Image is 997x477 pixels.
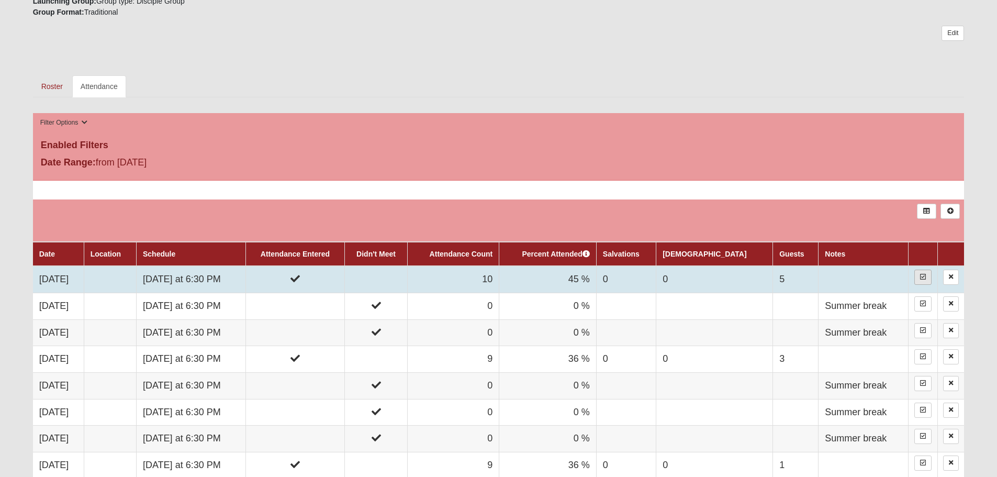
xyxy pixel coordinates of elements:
[914,270,932,285] a: Enter Attendance
[656,266,773,293] td: 0
[136,346,245,373] td: [DATE] at 6:30 PM
[943,270,959,285] a: Delete
[72,75,126,97] a: Attendance
[596,266,656,293] td: 0
[408,346,499,373] td: 9
[37,117,91,128] button: Filter Options
[136,266,245,293] td: [DATE] at 6:30 PM
[33,372,84,399] td: [DATE]
[819,426,909,452] td: Summer break
[914,456,932,471] a: Enter Attendance
[917,204,936,219] a: Export to Excel
[656,242,773,266] th: [DEMOGRAPHIC_DATA]
[499,266,597,293] td: 45 %
[943,403,959,418] a: Delete
[41,156,96,170] label: Date Range:
[499,399,597,426] td: 0 %
[943,323,959,338] a: Delete
[33,266,84,293] td: [DATE]
[940,204,960,219] a: Alt+N
[942,26,964,41] a: Edit
[914,349,932,364] a: Enter Attendance
[261,250,330,258] a: Attendance Entered
[819,399,909,426] td: Summer break
[914,376,932,391] a: Enter Attendance
[408,293,499,319] td: 0
[430,250,493,258] a: Attendance Count
[408,266,499,293] td: 10
[914,429,932,444] a: Enter Attendance
[33,8,84,16] strong: Group Format:
[356,250,396,258] a: Didn't Meet
[773,242,819,266] th: Guests
[943,376,959,391] a: Delete
[136,319,245,346] td: [DATE] at 6:30 PM
[33,399,84,426] td: [DATE]
[773,346,819,373] td: 3
[943,296,959,312] a: Delete
[499,319,597,346] td: 0 %
[136,426,245,452] td: [DATE] at 6:30 PM
[136,372,245,399] td: [DATE] at 6:30 PM
[136,399,245,426] td: [DATE] at 6:30 PM
[819,319,909,346] td: Summer break
[136,293,245,319] td: [DATE] at 6:30 PM
[943,429,959,444] a: Delete
[596,346,656,373] td: 0
[143,250,175,258] a: Schedule
[819,372,909,399] td: Summer break
[914,296,932,312] a: Enter Attendance
[499,426,597,452] td: 0 %
[596,242,656,266] th: Salvations
[499,346,597,373] td: 36 %
[522,250,589,258] a: Percent Attended
[825,250,845,258] a: Notes
[914,403,932,418] a: Enter Attendance
[656,346,773,373] td: 0
[943,349,959,364] a: Delete
[33,156,343,172] div: from [DATE]
[33,426,84,452] td: [DATE]
[773,266,819,293] td: 5
[819,293,909,319] td: Summer break
[33,293,84,319] td: [DATE]
[91,250,121,258] a: Location
[408,399,499,426] td: 0
[33,75,71,97] a: Roster
[33,346,84,373] td: [DATE]
[408,372,499,399] td: 0
[408,426,499,452] td: 0
[499,293,597,319] td: 0 %
[943,456,959,471] a: Delete
[39,250,55,258] a: Date
[41,140,957,151] h4: Enabled Filters
[408,319,499,346] td: 0
[914,323,932,338] a: Enter Attendance
[499,372,597,399] td: 0 %
[33,319,84,346] td: [DATE]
